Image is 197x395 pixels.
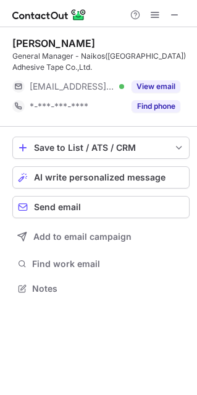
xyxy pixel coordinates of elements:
[12,137,190,159] button: save-profile-one-click
[12,280,190,297] button: Notes
[32,283,185,294] span: Notes
[132,80,180,93] button: Reveal Button
[12,196,190,218] button: Send email
[12,37,95,49] div: [PERSON_NAME]
[34,202,81,212] span: Send email
[12,7,86,22] img: ContactOut v5.3.10
[33,232,132,242] span: Add to email campaign
[30,81,115,92] span: [EMAIL_ADDRESS][DOMAIN_NAME]
[32,258,185,270] span: Find work email
[12,51,190,73] div: General Manager - Naikos([GEOGRAPHIC_DATA]) Adhesive Tape Co.,Ltd.
[12,226,190,248] button: Add to email campaign
[132,100,180,113] button: Reveal Button
[12,255,190,273] button: Find work email
[34,172,166,182] span: AI write personalized message
[12,166,190,189] button: AI write personalized message
[34,143,168,153] div: Save to List / ATS / CRM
